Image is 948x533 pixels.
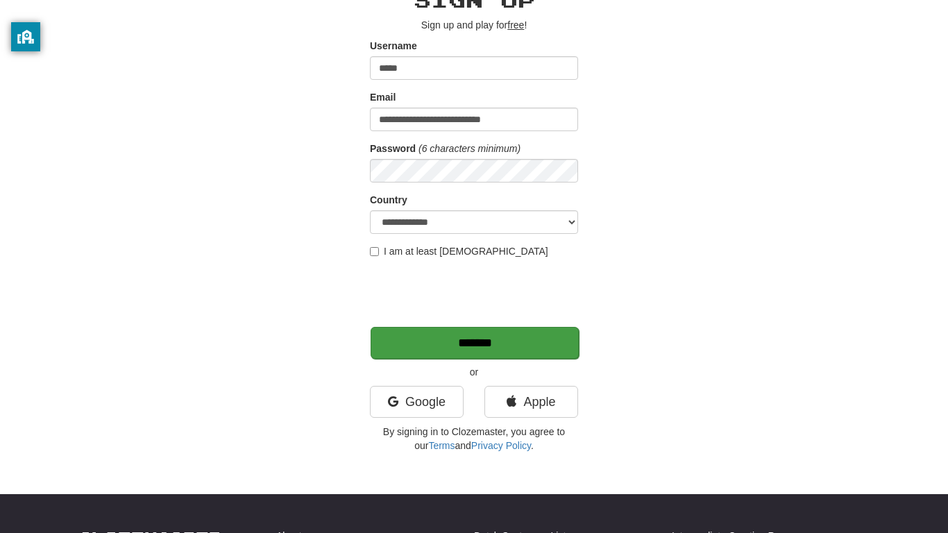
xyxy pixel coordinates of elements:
a: Google [370,386,464,418]
u: free [507,19,524,31]
label: Email [370,90,396,104]
input: I am at least [DEMOGRAPHIC_DATA] [370,247,379,256]
label: Country [370,193,407,207]
label: I am at least [DEMOGRAPHIC_DATA] [370,244,548,258]
label: Username [370,39,417,53]
a: Apple [484,386,578,418]
button: privacy banner [11,22,40,51]
p: By signing in to Clozemaster, you agree to our and . [370,425,578,452]
label: Password [370,142,416,155]
a: Privacy Policy [471,440,531,451]
a: Terms [428,440,455,451]
iframe: reCAPTCHA [370,265,581,319]
p: Sign up and play for ! [370,18,578,32]
em: (6 characters minimum) [418,143,520,154]
p: or [370,365,578,379]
